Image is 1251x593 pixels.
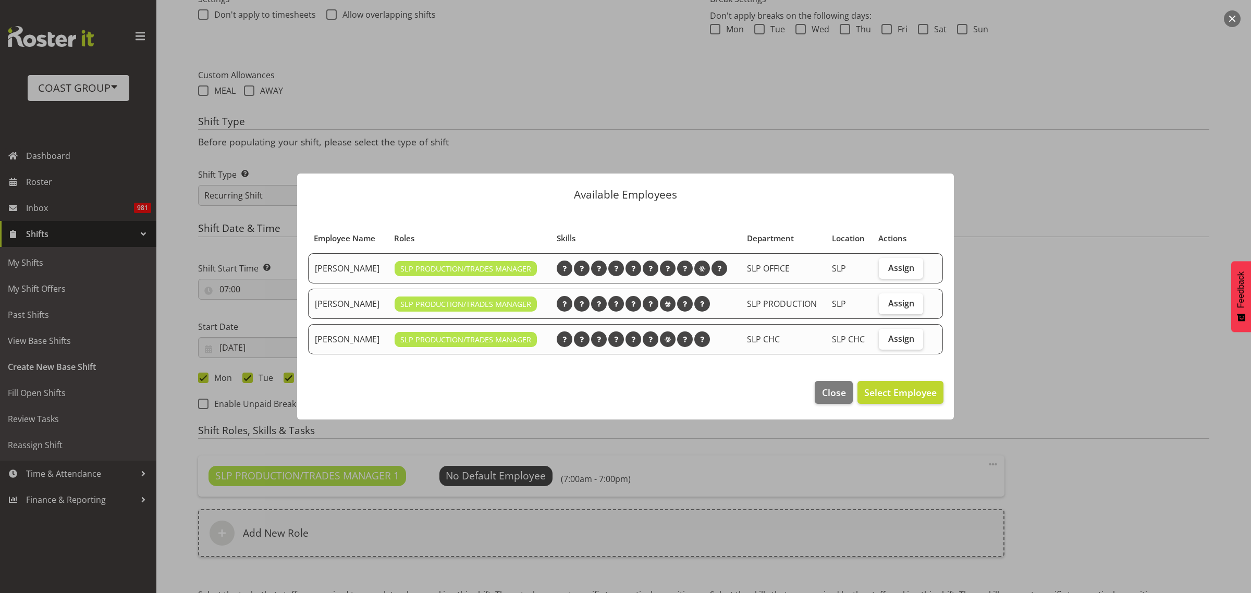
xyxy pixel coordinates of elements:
span: Assign [888,333,914,344]
span: Assign [888,263,914,273]
p: Available Employees [308,189,943,200]
span: SLP OFFICE [747,263,790,274]
span: Select Employee [864,386,937,399]
button: Select Employee [857,381,943,404]
span: SLP [832,298,846,310]
td: [PERSON_NAME] [308,253,388,283]
span: Assign [888,298,914,308]
span: SLP [832,263,846,274]
span: Actions [878,232,906,244]
span: Location [832,232,865,244]
span: Department [747,232,794,244]
td: [PERSON_NAME] [308,324,388,354]
span: SLP PRODUCTION [747,298,817,310]
span: Skills [557,232,575,244]
span: SLP PRODUCTION/TRADES MANAGER [400,263,531,275]
span: Feedback [1236,271,1246,308]
span: SLP CHC [747,333,780,345]
span: Employee Name [314,232,375,244]
button: Close [815,381,852,404]
td: [PERSON_NAME] [308,289,388,319]
span: Roles [394,232,414,244]
button: Feedback - Show survey [1231,261,1251,332]
span: Close [822,386,846,399]
span: SLP CHC [832,333,865,345]
span: SLP PRODUCTION/TRADES MANAGER [400,299,531,310]
span: SLP PRODUCTION/TRADES MANAGER [400,334,531,345]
